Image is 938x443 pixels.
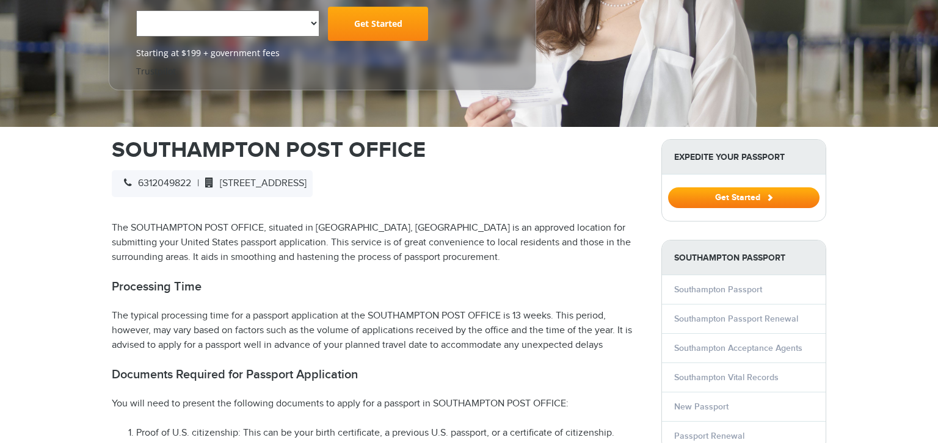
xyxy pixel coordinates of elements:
p: You will need to present the following documents to apply for a passport in SOUTHAMPTON POST OFFICE: [112,397,643,411]
a: Southampton Passport Renewal [674,314,798,324]
p: The typical processing time for a passport application at the SOUTHAMPTON POST OFFICE is 13 weeks... [112,309,643,353]
h2: Processing Time [112,279,643,294]
a: Trustpilot [136,65,176,77]
div: | [112,170,313,197]
span: [STREET_ADDRESS] [199,178,307,189]
li: Proof of U.S. citizenship: This can be your birth certificate, a previous U.S. passport, or a cer... [136,426,643,441]
button: Get Started [668,187,820,208]
span: Starting at $199 + government fees [136,47,509,59]
a: Southampton Acceptance Agents [674,343,802,353]
strong: Southampton Passport [662,240,826,275]
a: Get Started [668,192,820,202]
strong: Expedite Your Passport [662,140,826,175]
p: The SOUTHAMPTON POST OFFICE, situated in [GEOGRAPHIC_DATA], [GEOGRAPHIC_DATA] is an approved loca... [112,221,643,265]
a: Southampton Vital Records [674,372,779,383]
a: New Passport [674,402,729,412]
h1: SOUTHAMPTON POST OFFICE [112,139,643,161]
a: Get Started [328,7,428,41]
span: 6312049822 [118,178,191,189]
a: Passport Renewal [674,431,744,441]
a: Southampton Passport [674,284,762,295]
h2: Documents Required for Passport Application [112,367,643,382]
